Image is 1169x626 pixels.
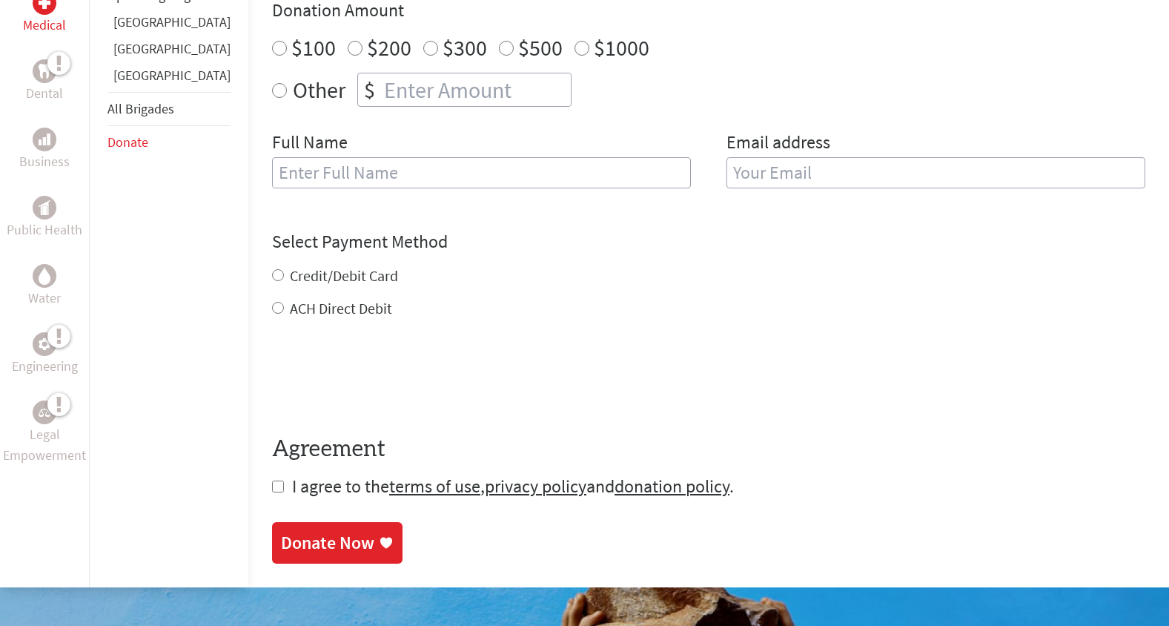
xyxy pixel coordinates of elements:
a: terms of use [389,475,480,498]
input: Your Email [726,157,1145,188]
a: [GEOGRAPHIC_DATA] [113,67,231,84]
li: Panama [107,65,231,92]
label: Email address [726,131,830,157]
a: [GEOGRAPHIC_DATA] [113,40,231,57]
a: Donate [107,134,148,151]
p: Legal Empowerment [3,424,86,466]
img: Public Health [39,200,50,215]
label: $1000 [594,33,649,62]
p: Dental [26,83,63,104]
h4: Select Payment Method [272,230,1145,254]
input: Enter Full Name [272,157,691,188]
img: Legal Empowerment [39,408,50,417]
img: Business [39,134,50,145]
div: Business [33,128,56,151]
a: BusinessBusiness [19,128,70,172]
a: Legal EmpowermentLegal Empowerment [3,401,86,466]
div: Dental [33,59,56,83]
a: EngineeringEngineering [12,332,78,377]
p: Public Health [7,220,82,240]
li: Guatemala [107,39,231,65]
a: Donate Now [272,522,403,564]
div: Engineering [33,332,56,356]
label: $100 [291,33,336,62]
p: Business [19,151,70,172]
input: Enter Amount [381,73,571,106]
img: Dental [39,65,50,79]
a: Public HealthPublic Health [7,196,82,240]
li: Ghana [107,12,231,39]
div: Donate Now [281,531,374,555]
iframe: reCAPTCHA [272,349,497,406]
h4: Agreement [272,436,1145,463]
li: Donate [107,126,231,159]
label: $300 [443,33,487,62]
a: DentalDental [26,59,63,104]
a: privacy policy [485,475,586,498]
p: Water [28,288,61,309]
p: Medical [23,15,66,36]
label: ACH Direct Debit [290,299,392,317]
div: $ [358,73,381,106]
a: [GEOGRAPHIC_DATA] [113,13,231,30]
a: All Brigades [107,100,174,117]
img: Water [39,268,50,285]
label: $500 [518,33,563,62]
div: Water [33,264,56,288]
a: donation policy [615,475,729,498]
li: All Brigades [107,92,231,126]
label: Full Name [272,131,348,157]
img: Engineering [39,338,50,350]
label: Credit/Debit Card [290,266,398,285]
p: Engineering [12,356,78,377]
span: I agree to the , and . [292,475,734,498]
label: $200 [367,33,411,62]
div: Legal Empowerment [33,401,56,424]
label: Other [293,73,345,107]
div: Public Health [33,196,56,220]
a: WaterWater [28,264,61,309]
